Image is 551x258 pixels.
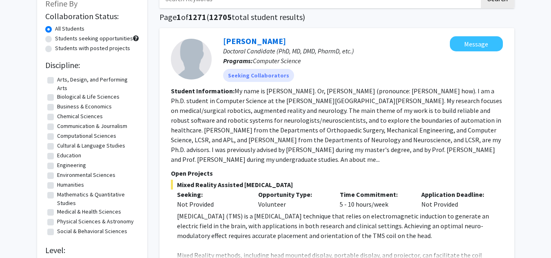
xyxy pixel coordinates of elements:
label: Humanities [57,181,84,189]
div: Volunteer [252,190,334,209]
span: Computer Science [253,57,301,65]
label: Cultural & Language Studies [57,141,125,150]
label: Physical Sciences & Astronomy [57,217,134,226]
span: [MEDICAL_DATA] (TMS) is a [MEDICAL_DATA] technique that relies on electromagnetic induction to ge... [177,212,489,240]
label: Social & Behavioral Sciences [57,227,127,236]
h2: Discipline: [45,60,139,70]
label: Mathematics & Quantitative Studies [57,190,137,207]
span: 1271 [188,12,206,22]
b: Programs: [223,57,253,65]
label: Environmental Sciences [57,171,115,179]
b: Student Information: [171,87,235,95]
label: Biological & Life Sciences [57,93,119,101]
p: Time Commitment: [340,190,409,199]
p: Opportunity Type: [258,190,328,199]
iframe: Chat [6,221,35,252]
label: Students with posted projects [55,44,130,53]
a: [PERSON_NAME] [223,36,286,46]
h2: Level: [45,245,139,255]
label: Medical & Health Sciences [57,207,121,216]
span: Mixed Reality Assisted [MEDICAL_DATA] [171,180,503,190]
label: Students seeking opportunities [55,34,133,43]
h1: Page of ( total student results) [159,12,514,22]
label: Education [57,151,81,160]
span: 1 [177,12,181,22]
label: Computational Sciences [57,132,116,140]
button: Message Yihao Liu [450,36,503,51]
label: Arts, Design, and Performing Arts [57,75,137,93]
label: Communication & Journalism [57,122,127,130]
p: Seeking: [177,190,246,199]
div: Not Provided [177,199,246,209]
h2: Collaboration Status: [45,11,139,21]
span: Doctoral Candidate (PhD, MD, DMD, PharmD, etc.) [223,47,354,55]
span: Open Projects [171,169,213,177]
div: 5 - 10 hours/week [334,190,415,209]
label: Business & Economics [57,102,112,111]
label: Engineering [57,161,86,170]
label: All Students [55,24,84,33]
label: Chemical Sciences [57,112,103,121]
div: Not Provided [415,190,497,209]
p: Application Deadline: [421,190,491,199]
span: 12705 [209,12,232,22]
mat-chip: Seeking Collaborators [223,69,294,82]
fg-read-more: My name is [PERSON_NAME]. Or, [PERSON_NAME] (pronounce: [PERSON_NAME] how). I am a Ph.D. student ... [171,87,502,163]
